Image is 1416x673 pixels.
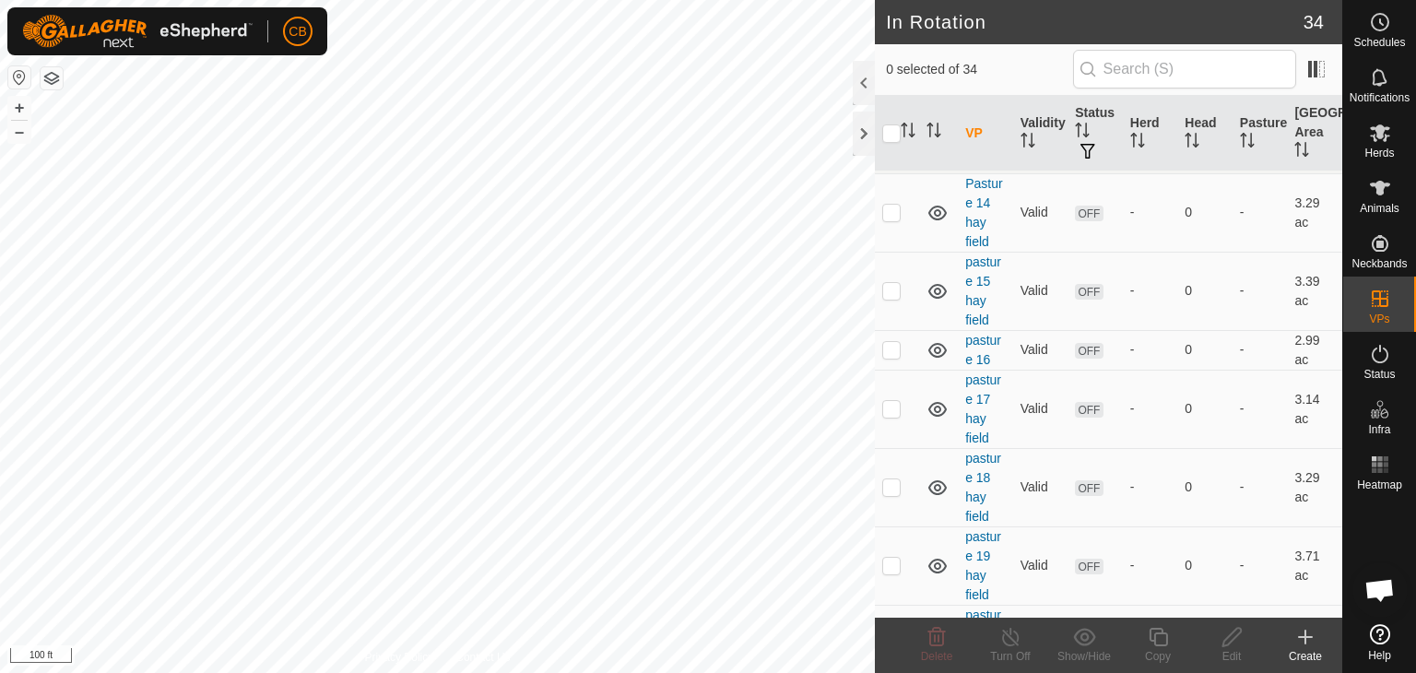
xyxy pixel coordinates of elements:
[965,333,1001,367] a: pasture 16
[1287,252,1342,330] td: 3.39 ac
[965,176,1002,249] a: Pasture 14 hay field
[1073,50,1296,89] input: Search (S)
[1352,562,1408,618] div: Open chat
[1233,370,1288,448] td: -
[1177,448,1233,526] td: 0
[1075,206,1103,221] span: OFF
[1013,96,1068,171] th: Validity
[965,372,1001,445] a: pasture 17 hay field
[1177,526,1233,605] td: 0
[1013,448,1068,526] td: Valid
[1047,648,1121,665] div: Show/Hide
[365,649,434,666] a: Privacy Policy
[1368,424,1390,435] span: Infra
[973,648,1047,665] div: Turn Off
[1130,203,1171,222] div: -
[289,22,306,41] span: CB
[8,121,30,143] button: –
[926,125,941,140] p-sorticon: Activate to sort
[1130,281,1171,301] div: -
[1233,526,1288,605] td: -
[1021,136,1035,150] p-sorticon: Activate to sort
[921,650,953,663] span: Delete
[1013,330,1068,370] td: Valid
[1121,648,1195,665] div: Copy
[41,67,63,89] button: Map Layers
[1130,399,1171,419] div: -
[965,451,1001,524] a: pasture 18 hay field
[1013,370,1068,448] td: Valid
[1130,478,1171,497] div: -
[1075,125,1090,140] p-sorticon: Activate to sort
[1233,330,1288,370] td: -
[1240,136,1255,150] p-sorticon: Activate to sort
[1268,648,1342,665] div: Create
[958,96,1013,171] th: VP
[1177,173,1233,252] td: 0
[1343,617,1416,668] a: Help
[1287,173,1342,252] td: 3.29 ac
[8,97,30,119] button: +
[1123,96,1178,171] th: Herd
[1287,330,1342,370] td: 2.99 ac
[22,15,253,48] img: Gallagher Logo
[1350,92,1410,103] span: Notifications
[1363,369,1395,380] span: Status
[965,254,1001,327] a: pasture 15 hay field
[1130,136,1145,150] p-sorticon: Activate to sort
[1013,252,1068,330] td: Valid
[965,529,1001,602] a: pasture 19 hay field
[1013,173,1068,252] td: Valid
[1287,526,1342,605] td: 3.71 ac
[1287,448,1342,526] td: 3.29 ac
[1177,330,1233,370] td: 0
[8,66,30,89] button: Reset Map
[1353,37,1405,48] span: Schedules
[1364,148,1394,159] span: Herds
[1233,448,1288,526] td: -
[1369,313,1389,325] span: VPs
[1013,526,1068,605] td: Valid
[1177,252,1233,330] td: 0
[1233,252,1288,330] td: -
[1357,479,1402,490] span: Heatmap
[1287,370,1342,448] td: 3.14 ac
[1351,258,1407,269] span: Neckbands
[1294,145,1309,159] p-sorticon: Activate to sort
[1075,402,1103,418] span: OFF
[1177,370,1233,448] td: 0
[901,125,915,140] p-sorticon: Activate to sort
[1177,96,1233,171] th: Head
[1130,556,1171,575] div: -
[1075,343,1103,359] span: OFF
[1185,136,1199,150] p-sorticon: Activate to sort
[1287,96,1342,171] th: [GEOGRAPHIC_DATA] Area
[886,11,1304,33] h2: In Rotation
[1195,648,1268,665] div: Edit
[1233,173,1288,252] td: -
[1075,480,1103,496] span: OFF
[1075,559,1103,574] span: OFF
[1368,650,1391,661] span: Help
[1075,284,1103,300] span: OFF
[1233,96,1288,171] th: Pasture
[1360,203,1399,214] span: Animals
[1130,340,1171,360] div: -
[455,649,510,666] a: Contact Us
[886,60,1072,79] span: 0 selected of 34
[1304,8,1324,36] span: 34
[1068,96,1123,171] th: Status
